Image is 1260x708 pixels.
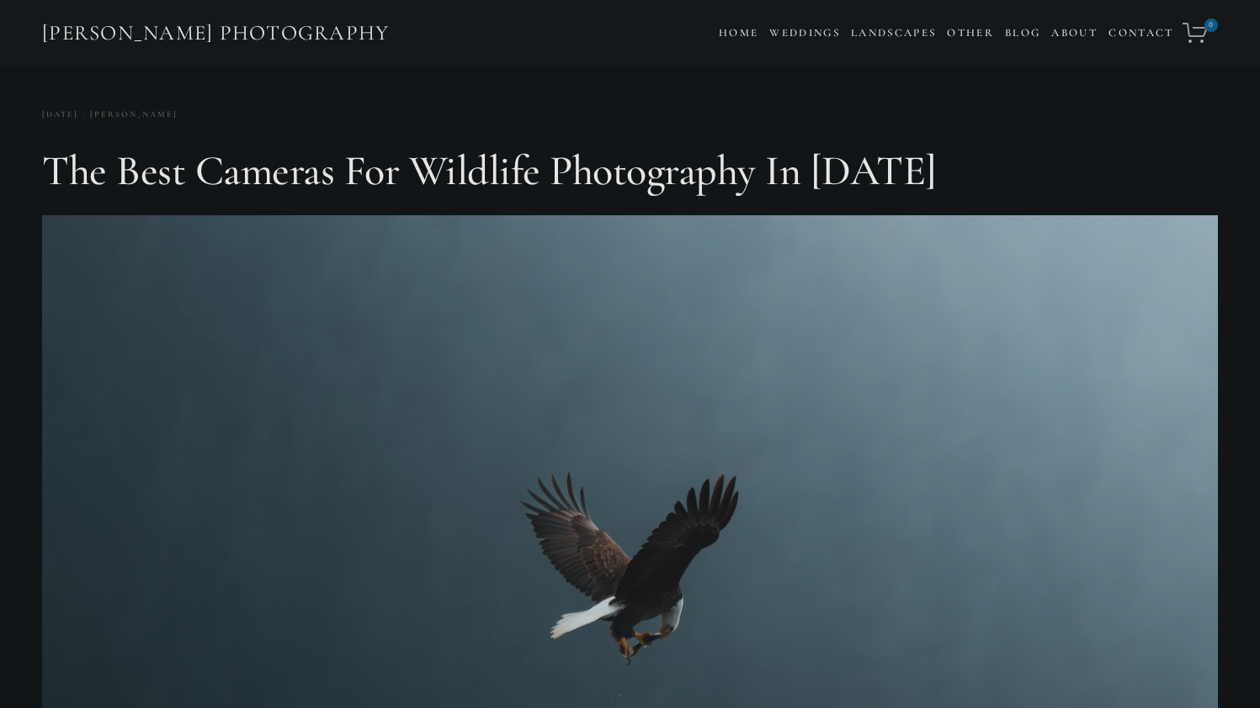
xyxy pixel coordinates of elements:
span: 0 [1204,18,1218,32]
a: [PERSON_NAME] [78,103,178,126]
h1: The Best Cameras for Wildlife Photography in [DATE] [42,145,1218,196]
a: About [1051,21,1098,45]
a: 0 items in cart [1180,13,1220,53]
a: Weddings [769,26,840,40]
a: Landscapes [851,26,936,40]
a: Home [719,21,758,45]
a: Other [947,26,994,40]
time: [DATE] [42,103,78,126]
a: Blog [1005,21,1040,45]
a: Contact [1108,21,1173,45]
a: [PERSON_NAME] Photography [40,14,391,52]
